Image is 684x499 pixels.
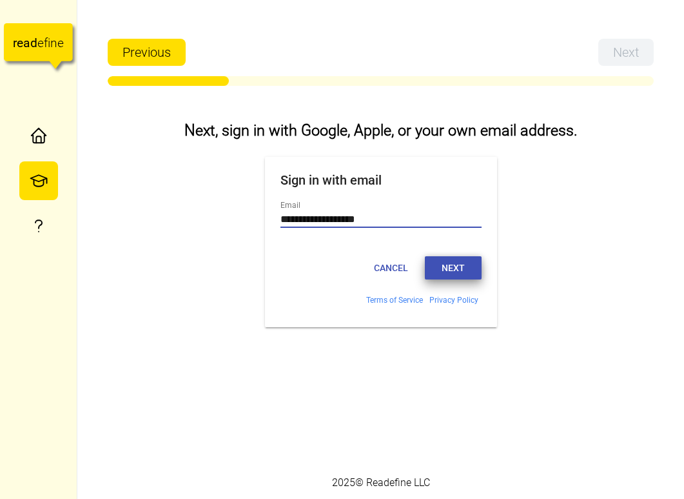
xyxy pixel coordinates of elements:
[23,36,30,50] tspan: a
[425,256,482,280] button: Next
[366,296,423,305] a: Terms of Service
[108,120,654,141] h3: Next, sign in with Google, Apple, or your own email address.
[613,39,639,65] span: Next
[108,39,186,66] button: Previous
[122,39,171,65] span: Previous
[48,36,50,50] tspan: i
[44,36,48,50] tspan: f
[13,36,17,50] tspan: r
[280,172,482,198] h1: Sign in with email
[17,36,23,50] tspan: e
[363,256,420,280] button: Cancel
[37,36,44,50] tspan: e
[429,296,478,305] a: Privacy Policy
[598,39,654,66] button: Next
[57,36,64,50] tspan: e
[326,469,436,498] div: 2025 © Readefine LLC
[30,36,37,50] tspan: d
[4,10,73,81] a: readefine
[51,36,58,50] tspan: n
